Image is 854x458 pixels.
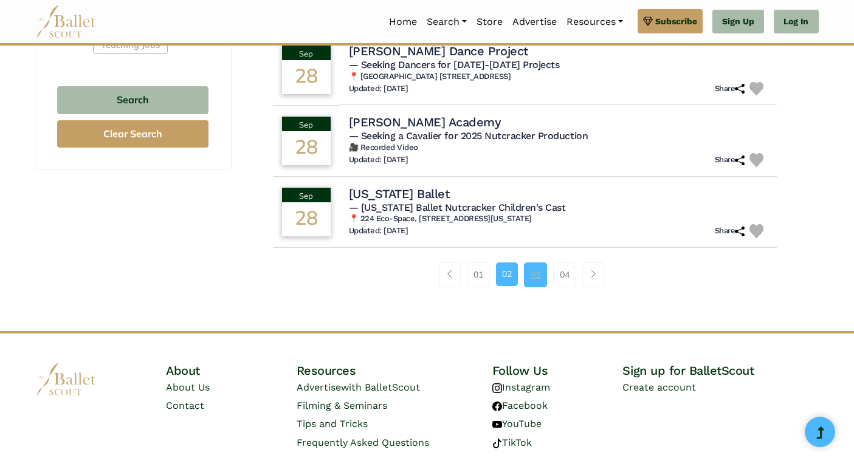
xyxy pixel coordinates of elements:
a: Log In [774,10,818,34]
a: Frequently Asked Questions [297,437,429,448]
span: — [US_STATE] Ballet Nutcracker Children's Cast [349,202,566,213]
a: Filming & Seminars [297,400,387,411]
a: 02 [496,262,518,285]
div: Sep [282,117,331,131]
span: Subscribe [655,15,697,28]
h6: Share [715,155,745,165]
img: gem.svg [643,15,653,28]
nav: Page navigation example [439,262,611,287]
button: Clear Search [57,120,208,148]
div: Sep [282,46,331,60]
h4: Follow Us [492,363,623,378]
h6: Updated: [DATE] [349,155,408,165]
img: instagram logo [492,383,502,393]
a: Home [384,9,422,35]
img: logo [36,363,97,396]
div: 28 [282,131,331,165]
div: 28 [282,60,331,94]
a: TikTok [492,437,532,448]
h4: [US_STATE] Ballet [349,186,450,202]
h4: Sign up for BalletScout [622,363,818,378]
img: youtube logo [492,420,502,429]
a: Sign Up [712,10,764,34]
a: Instagram [492,381,550,393]
h6: 📍 224 Eco-Space, [STREET_ADDRESS][US_STATE] [349,214,768,224]
a: Create account [622,381,696,393]
span: — Seeking a Cavalier for 2025 Nutcracker Production [349,130,588,142]
h4: [PERSON_NAME] Dance Project [349,43,528,59]
a: 03 [524,262,547,287]
a: 01 [467,262,490,287]
div: 28 [282,202,331,236]
a: Facebook [492,400,548,411]
a: Search [422,9,472,35]
span: — Seeking Dancers for [DATE]-[DATE] Projects [349,59,560,70]
a: Store [472,9,508,35]
a: Advertisewith BalletScout [297,381,420,393]
h4: [PERSON_NAME] Academy [349,114,501,130]
h6: 📍 [GEOGRAPHIC_DATA] [STREET_ADDRESS] [349,72,768,82]
h4: About [166,363,297,378]
img: facebook logo [492,402,502,411]
a: Advertise [508,9,562,35]
a: Resources [562,9,628,35]
a: 04 [553,262,576,287]
img: tiktok logo [492,439,502,448]
h6: Share [715,84,745,94]
a: Tips and Tricks [297,418,368,429]
a: YouTube [492,418,542,429]
h4: Resources [297,363,492,378]
button: Search [57,86,208,115]
h6: Share [715,226,745,236]
h6: Updated: [DATE] [349,226,408,236]
a: About Us [166,381,210,393]
h6: 🎥 Recorded Video [349,143,768,153]
a: Subscribe [638,9,703,33]
span: with BalletScout [341,381,420,393]
a: Contact [166,400,204,411]
h6: Updated: [DATE] [349,84,408,94]
div: Sep [282,188,331,202]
